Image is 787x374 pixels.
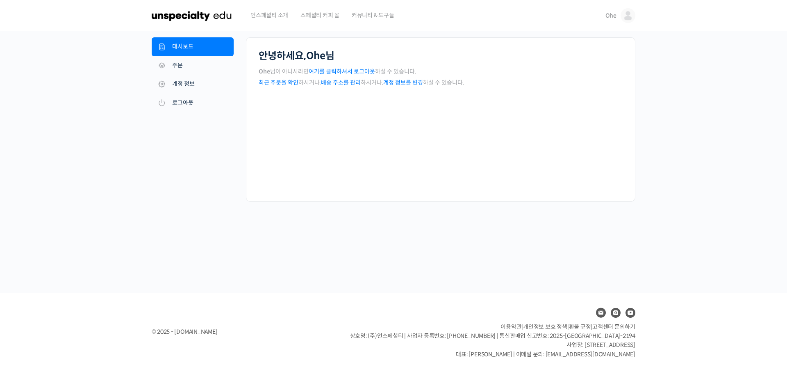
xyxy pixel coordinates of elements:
[350,322,635,359] p: | | | 상호명: (주)언스페셜티 | 사업자 등록번호: [PHONE_NUMBER] | 통신판매업 신고번호: 2025-[GEOGRAPHIC_DATA]-2194 사업장: [ST...
[259,77,623,88] p: 하시거나, 하시거나, 하실 수 있습니다.
[309,68,375,75] a: 여기를 클릭하셔서 로그아웃
[569,323,591,330] a: 환불 규정
[321,79,361,86] a: 배송 주소를 관리
[152,326,330,337] div: © 2025 - [DOMAIN_NAME]
[306,50,325,62] strong: Ohe
[152,94,234,112] a: 로그아웃
[605,12,616,19] span: Ohe
[523,323,567,330] a: 개인정보 보호 정책
[152,56,234,75] a: 주문
[259,68,270,75] strong: Ohe
[152,75,234,94] a: 계정 정보
[500,323,521,330] a: 이용약관
[592,323,635,330] span: 고객센터 문의하기
[259,50,623,62] h2: 안녕하세요, 님
[383,79,423,86] a: 계정 정보를 변경
[259,66,623,77] p: 님이 아니시라면 하실 수 있습니다.
[152,37,234,56] a: 대시보드
[259,79,298,86] a: 최근 주문을 확인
